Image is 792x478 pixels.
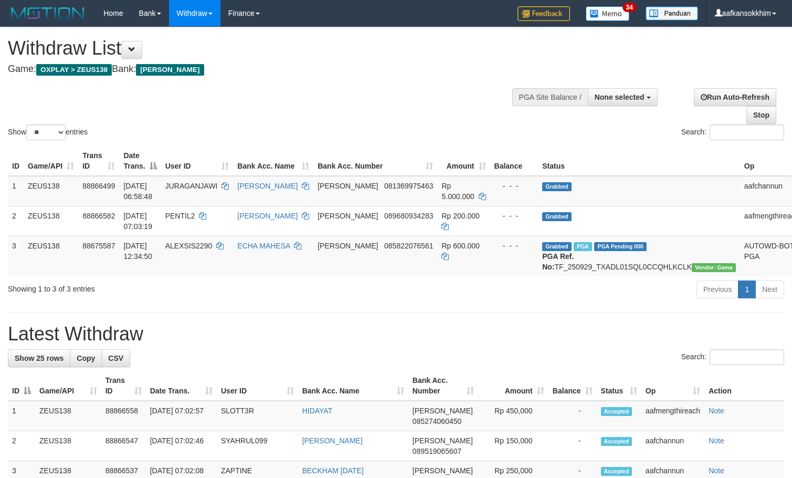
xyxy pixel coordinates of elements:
[8,38,518,59] h1: Withdraw List
[8,236,24,276] td: 3
[710,124,784,140] input: Search:
[601,437,632,446] span: Accepted
[478,401,548,431] td: Rp 450,000
[413,417,461,425] span: Copy 085274060450 to clipboard
[384,212,433,220] span: Copy 089680934283 to clipboard
[441,242,479,250] span: Rp 600.000
[318,182,378,190] span: [PERSON_NAME]
[165,242,213,250] span: ALEXSIS2290
[384,182,433,190] span: Copy 081369975463 to clipboard
[233,146,313,176] th: Bank Acc. Name: activate to sort column ascending
[518,6,570,21] img: Feedback.jpg
[302,407,333,415] a: HIDAYAT
[318,212,378,220] span: [PERSON_NAME]
[588,88,658,106] button: None selected
[542,242,572,251] span: Grabbed
[413,447,461,455] span: Copy 089519065607 to clipboard
[8,401,35,431] td: 1
[24,176,78,206] td: ZEUS138
[413,437,473,445] span: [PERSON_NAME]
[413,466,473,475] span: [PERSON_NAME]
[594,242,647,251] span: PGA Pending
[494,241,534,251] div: - - -
[692,263,736,272] span: Vendor URL: https://trx31.1velocity.biz
[709,407,724,415] a: Note
[26,124,66,140] select: Showentries
[36,64,112,76] span: OXPLAY > ZEUS138
[681,349,784,365] label: Search:
[709,466,724,475] a: Note
[8,324,784,345] h1: Latest Withdraw
[8,431,35,461] td: 2
[24,236,78,276] td: ZEUS138
[8,5,88,21] img: MOTION_logo.png
[746,106,776,124] a: Stop
[318,242,378,250] span: [PERSON_NAME]
[237,212,298,220] a: [PERSON_NAME]
[70,349,102,367] a: Copy
[574,242,592,251] span: Marked by aafpengsreynich
[8,176,24,206] td: 1
[709,437,724,445] a: Note
[8,279,322,294] div: Showing 1 to 3 of 3 entries
[77,354,95,362] span: Copy
[601,407,632,416] span: Accepted
[441,182,474,201] span: Rp 5.000.000
[78,146,119,176] th: Trans ID: activate to sort column ascending
[101,431,146,461] td: 88866547
[8,206,24,236] td: 2
[15,354,64,362] span: Show 25 rows
[146,401,217,431] td: [DATE] 07:02:57
[548,371,597,401] th: Balance: activate to sort column ascending
[542,182,572,191] span: Grabbed
[8,146,24,176] th: ID
[646,6,698,20] img: panduan.png
[82,182,115,190] span: 88866499
[8,371,35,401] th: ID: activate to sort column descending
[146,431,217,461] td: [DATE] 07:02:46
[478,431,548,461] td: Rp 150,000
[302,437,363,445] a: [PERSON_NAME]
[101,349,130,367] a: CSV
[437,146,490,176] th: Amount: activate to sort column ascending
[755,280,784,298] a: Next
[408,371,478,401] th: Bank Acc. Number: activate to sort column ascending
[123,242,152,261] span: [DATE] 12:34:50
[237,182,298,190] a: [PERSON_NAME]
[313,146,437,176] th: Bank Acc. Number: activate to sort column ascending
[146,371,217,401] th: Date Trans.: activate to sort column ascending
[35,401,101,431] td: ZEUS138
[512,88,588,106] div: PGA Site Balance /
[494,181,534,191] div: - - -
[586,6,630,21] img: Button%20Memo.svg
[597,371,641,401] th: Status: activate to sort column ascending
[108,354,123,362] span: CSV
[161,146,234,176] th: User ID: activate to sort column ascending
[681,124,784,140] label: Search:
[641,371,704,401] th: Op: activate to sort column ascending
[538,236,740,276] td: TF_250929_TXADL01SQL0CCQHLKCLK
[101,401,146,431] td: 88866558
[384,242,433,250] span: Copy 085822076561 to clipboard
[8,124,88,140] label: Show entries
[413,407,473,415] span: [PERSON_NAME]
[490,146,538,176] th: Balance
[123,182,152,201] span: [DATE] 06:58:48
[548,431,597,461] td: -
[136,64,204,76] span: [PERSON_NAME]
[35,431,101,461] td: ZEUS138
[24,146,78,176] th: Game/API: activate to sort column ascending
[217,431,298,461] td: SYAHRUL099
[217,401,298,431] td: SLOTT3R
[165,212,195,220] span: PENTIL2
[478,371,548,401] th: Amount: activate to sort column ascending
[538,146,740,176] th: Status
[35,371,101,401] th: Game/API: activate to sort column ascending
[601,467,632,476] span: Accepted
[82,212,115,220] span: 88866582
[542,212,572,221] span: Grabbed
[710,349,784,365] input: Search:
[8,64,518,75] h4: Game: Bank:
[641,401,704,431] td: aafmengthireach
[8,349,70,367] a: Show 25 rows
